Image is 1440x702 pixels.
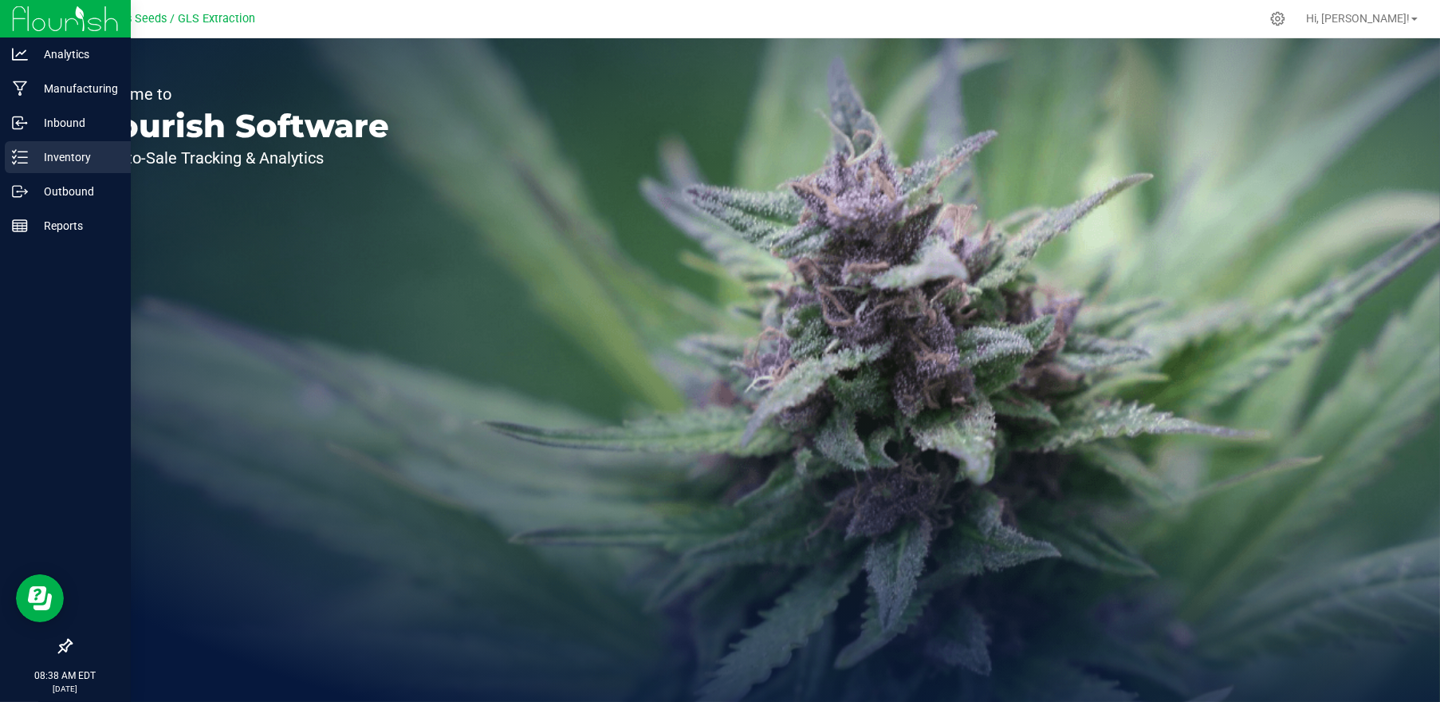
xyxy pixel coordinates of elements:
[12,149,28,165] inline-svg: Inventory
[86,86,389,102] p: Welcome to
[12,81,28,97] inline-svg: Manufacturing
[12,46,28,62] inline-svg: Analytics
[86,110,389,142] p: Flourish Software
[12,115,28,131] inline-svg: Inbound
[12,183,28,199] inline-svg: Outbound
[28,182,124,201] p: Outbound
[86,150,389,166] p: Seed-to-Sale Tracking & Analytics
[1306,12,1410,25] span: Hi, [PERSON_NAME]!
[7,668,124,683] p: 08:38 AM EDT
[16,574,64,622] iframe: Resource center
[28,113,124,132] p: Inbound
[1268,11,1288,26] div: Manage settings
[28,45,124,64] p: Analytics
[7,683,124,695] p: [DATE]
[28,79,124,98] p: Manufacturing
[28,148,124,167] p: Inventory
[70,12,256,26] span: Great Lakes Seeds / GLS Extraction
[28,216,124,235] p: Reports
[12,218,28,234] inline-svg: Reports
